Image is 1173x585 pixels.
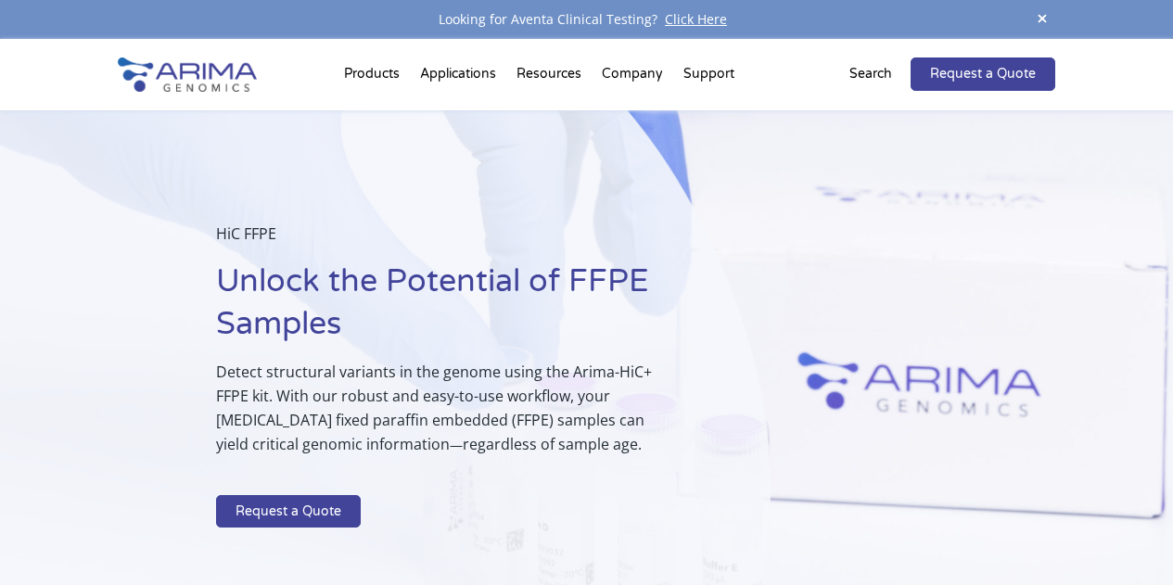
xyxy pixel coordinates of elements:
[657,10,734,28] a: Click Here
[849,62,892,86] p: Search
[216,261,679,360] h1: Unlock the Potential of FFPE Samples
[118,57,257,92] img: Arima-Genomics-logo
[450,436,463,453] span: —
[911,57,1055,91] a: Request a Quote
[216,222,679,261] p: HiC FFPE
[118,7,1056,32] div: Looking for Aventa Clinical Testing?
[216,360,679,471] p: Detect structural variants in the genome using the Arima-HiC+ FFPE kit. With our robust and easy-...
[216,495,361,528] a: Request a Quote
